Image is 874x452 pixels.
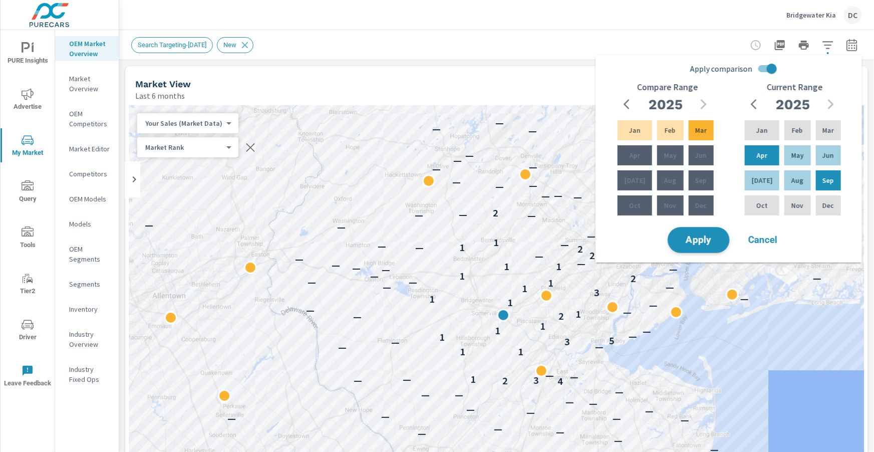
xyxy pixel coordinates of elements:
[752,175,773,185] p: [DATE]
[791,150,804,160] p: May
[695,200,707,210] p: Dec
[493,423,502,435] p: —
[137,143,230,152] div: Your Sales (Market Data)
[533,374,539,386] p: 3
[69,39,111,59] p: OEM Market Overview
[637,82,698,92] h6: Compare Range
[690,63,752,75] span: Apply comparison
[695,150,707,160] p: Jun
[391,336,400,348] p: —
[4,42,52,67] span: PURE Insights
[135,90,185,102] p: Last 6 months
[55,362,119,387] div: Industry Fixed Ops
[353,311,362,323] p: —
[377,240,386,252] p: —
[535,250,543,262] p: —
[776,96,810,113] h2: 2025
[595,341,603,353] p: —
[612,412,621,424] p: —
[587,230,595,242] p: —
[612,252,617,264] p: 2
[556,261,561,273] p: 1
[553,189,562,201] p: —
[822,200,834,210] p: Dec
[577,243,582,255] p: 2
[55,302,119,317] div: Inventory
[69,304,111,314] p: Inventory
[421,389,430,401] p: —
[370,270,378,282] p: —
[786,11,836,20] p: Bridgewater Kia
[4,180,52,205] span: Query
[454,389,463,401] p: —
[439,331,445,343] p: 1
[306,304,314,316] p: —
[55,277,119,292] div: Segments
[609,335,614,347] p: 5
[432,123,441,135] p: —
[459,242,465,254] p: 1
[507,297,512,309] p: 1
[576,258,585,270] p: —
[69,219,111,229] p: Models
[740,293,749,305] p: —
[822,175,834,185] p: Sep
[55,36,119,61] div: OEM Market Overview
[137,119,230,128] div: Your Sales (Market Data)
[529,161,537,173] p: —
[665,125,676,135] p: Feb
[432,163,440,175] p: —
[594,287,599,299] p: 3
[415,242,424,254] p: —
[792,125,803,135] p: Feb
[69,364,111,384] p: Industry Fixed Ops
[664,200,676,210] p: Nov
[555,426,564,438] p: —
[558,310,564,322] p: 2
[573,191,582,203] p: —
[528,125,537,137] p: —
[575,308,580,320] p: 1
[4,134,52,159] span: My Market
[733,228,793,253] button: Cancel
[669,263,677,275] p: —
[502,375,508,387] p: 2
[55,166,119,181] div: Competitors
[844,6,862,24] div: DC
[680,253,689,265] p: —
[4,88,52,113] span: Advertise
[664,150,677,160] p: May
[822,150,834,160] p: Jun
[4,319,52,343] span: Driver
[589,250,595,262] p: 2
[337,221,346,233] p: —
[55,216,119,232] div: Models
[55,242,119,267] div: OEM Segments
[522,283,527,295] p: 1
[495,117,504,129] p: —
[630,150,640,160] p: Apr
[381,410,389,422] p: —
[695,125,707,135] p: Mar
[678,236,719,245] span: Apply
[695,175,707,185] p: Sep
[492,207,498,219] p: 2
[69,74,111,94] p: Market Overview
[557,375,562,387] p: 4
[649,299,657,311] p: —
[69,109,111,129] p: OEM Competitors
[69,169,111,179] p: Competitors
[144,219,153,231] p: —
[565,396,574,408] p: —
[69,144,111,154] p: Market Editor
[132,41,212,49] span: Search Targeting-[DATE]
[69,279,111,289] p: Segments
[526,406,535,418] p: —
[429,293,435,305] p: 1
[756,200,768,210] p: Oct
[564,336,570,348] p: 3
[665,281,674,293] p: —
[504,261,509,273] p: 1
[403,373,411,385] p: —
[470,373,476,385] p: 1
